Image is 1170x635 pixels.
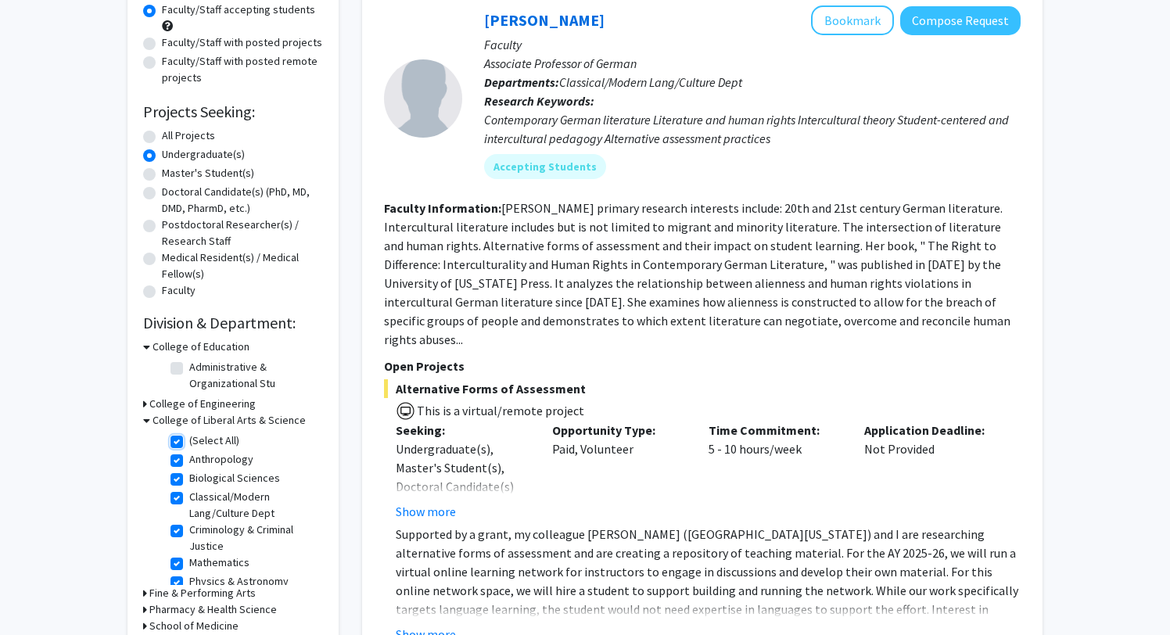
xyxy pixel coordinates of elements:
[162,53,323,86] label: Faculty/Staff with posted remote projects
[396,502,456,521] button: Show more
[559,74,742,90] span: Classical/Modern Lang/Culture Dept
[189,451,253,468] label: Anthropology
[153,412,306,429] h3: College of Liberal Arts & Science
[162,146,245,163] label: Undergraduate(s)
[852,421,1009,521] div: Not Provided
[484,93,594,109] b: Research Keywords:
[153,339,249,355] h3: College of Education
[384,200,1010,347] fg-read-more: [PERSON_NAME] primary research interests include: 20th and 21st century German literature. Interc...
[484,74,559,90] b: Departments:
[162,217,323,249] label: Postdoctoral Researcher(s) / Research Staff
[162,127,215,144] label: All Projects
[149,585,256,601] h3: Fine & Performing Arts
[12,565,66,623] iframe: Chat
[484,35,1021,54] p: Faculty
[189,432,239,449] label: (Select All)
[162,249,323,282] label: Medical Resident(s) / Medical Fellow(s)
[415,403,584,418] span: This is a virtual/remote project
[484,54,1021,73] p: Associate Professor of German
[189,359,319,392] label: Administrative & Organizational Stu
[864,421,997,439] p: Application Deadline:
[697,421,853,521] div: 5 - 10 hours/week
[709,421,842,439] p: Time Commitment:
[143,102,323,121] h2: Projects Seeking:
[811,5,894,35] button: Add Nicole Coleman to Bookmarks
[149,618,239,634] h3: School of Medicine
[484,10,605,30] a: [PERSON_NAME]
[540,421,697,521] div: Paid, Volunteer
[484,110,1021,148] div: Contemporary German literature Literature and human rights Intercultural theory Student-centered ...
[384,357,1021,375] p: Open Projects
[149,396,256,412] h3: College of Engineering
[189,470,280,486] label: Biological Sciences
[189,573,289,590] label: Physics & Astronomy
[189,489,319,522] label: Classical/Modern Lang/Culture Dept
[162,165,254,181] label: Master's Student(s)
[384,200,501,216] b: Faculty Information:
[162,34,322,51] label: Faculty/Staff with posted projects
[396,421,529,439] p: Seeking:
[143,314,323,332] h2: Division & Department:
[162,282,196,299] label: Faculty
[484,154,606,179] mat-chip: Accepting Students
[162,184,323,217] label: Doctoral Candidate(s) (PhD, MD, DMD, PharmD, etc.)
[900,6,1021,35] button: Compose Request to Nicole Coleman
[189,522,319,554] label: Criminology & Criminal Justice
[149,601,277,618] h3: Pharmacy & Health Science
[396,439,529,533] div: Undergraduate(s), Master's Student(s), Doctoral Candidate(s) (PhD, MD, DMD, PharmD, etc.)
[552,421,685,439] p: Opportunity Type:
[162,2,315,18] label: Faculty/Staff accepting students
[384,379,1021,398] span: Alternative Forms of Assessment
[189,554,249,571] label: Mathematics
